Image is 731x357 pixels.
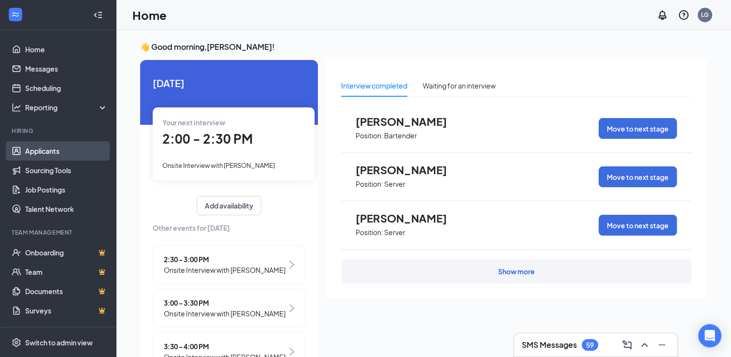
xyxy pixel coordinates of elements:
[356,131,383,140] p: Position:
[356,164,462,176] span: [PERSON_NAME]
[654,337,670,353] button: Minimize
[164,308,286,319] span: Onsite Interview with [PERSON_NAME]
[701,11,709,19] div: LG
[12,228,106,237] div: Team Management
[140,42,707,52] h3: 👋 Good morning, [PERSON_NAME] !
[164,254,286,265] span: 2:30 - 3:00 PM
[698,324,721,347] div: Open Intercom Messenger
[25,40,108,59] a: Home
[423,80,496,91] div: Waiting for an interview
[384,179,405,189] p: Server
[639,339,650,351] svg: ChevronUp
[164,341,286,352] span: 3:30 - 4:00 PM
[384,228,405,237] p: Server
[25,103,108,112] div: Reporting
[341,80,407,91] div: Interview completed
[657,9,668,21] svg: Notifications
[11,10,20,19] svg: WorkstreamLogo
[25,243,108,262] a: OnboardingCrown
[25,161,108,180] a: Sourcing Tools
[621,339,633,351] svg: ComposeMessage
[12,103,21,112] svg: Analysis
[12,338,21,347] svg: Settings
[25,141,108,161] a: Applicants
[25,78,108,98] a: Scheduling
[498,267,535,276] div: Show more
[162,131,253,147] span: 2:00 - 2:30 PM
[522,340,577,350] h3: SMS Messages
[656,339,668,351] svg: Minimize
[356,179,383,189] p: Position:
[197,196,261,215] button: Add availability
[25,282,108,301] a: DocumentsCrown
[164,297,286,308] span: 3:00 - 3:30 PM
[25,338,93,347] div: Switch to admin view
[153,75,305,90] span: [DATE]
[356,228,383,237] p: Position:
[25,180,108,199] a: Job Postings
[586,341,594,349] div: 59
[25,199,108,219] a: Talent Network
[356,212,462,224] span: [PERSON_NAME]
[637,337,652,353] button: ChevronUp
[132,7,167,23] h1: Home
[356,115,462,128] span: [PERSON_NAME]
[384,131,417,140] p: Bartender
[599,166,677,187] button: Move to next stage
[599,118,677,139] button: Move to next stage
[619,337,635,353] button: ComposeMessage
[678,9,689,21] svg: QuestionInfo
[12,127,106,135] div: Hiring
[153,223,305,233] span: Other events for [DATE]
[162,162,275,169] span: Onsite Interview with [PERSON_NAME]
[25,59,108,78] a: Messages
[162,118,225,127] span: Your next interview
[25,262,108,282] a: TeamCrown
[599,215,677,236] button: Move to next stage
[93,10,103,20] svg: Collapse
[25,301,108,320] a: SurveysCrown
[164,265,286,275] span: Onsite Interview with [PERSON_NAME]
